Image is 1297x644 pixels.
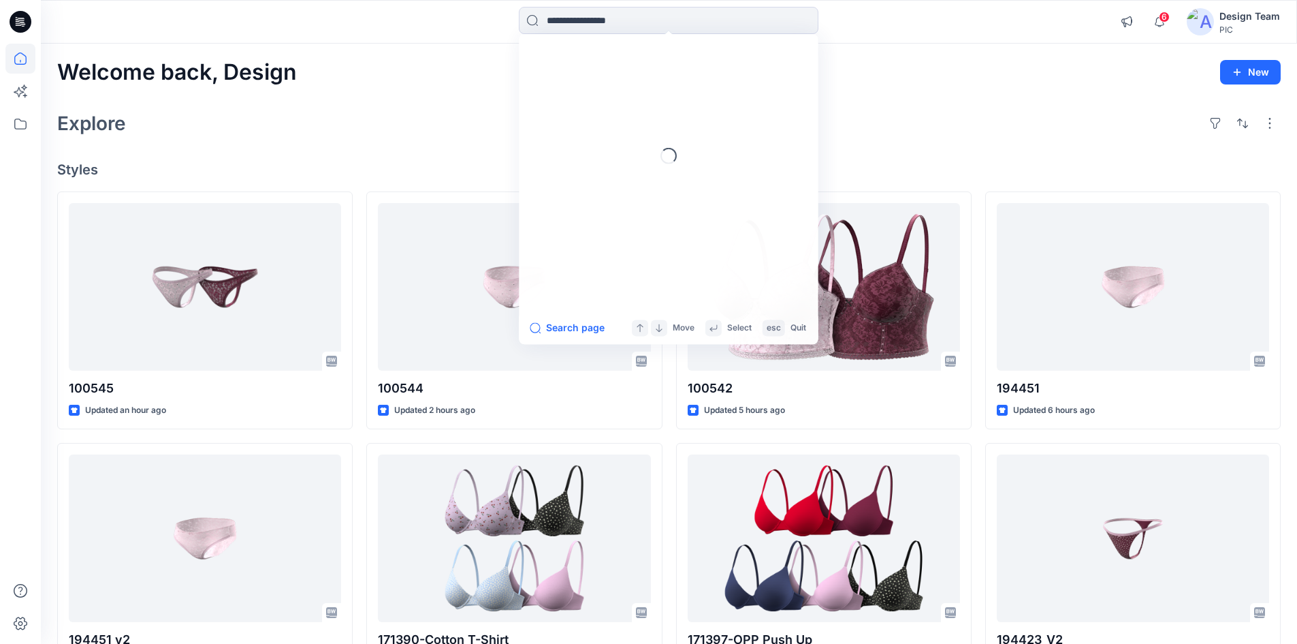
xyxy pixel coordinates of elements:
p: Quit [790,321,806,335]
p: Move [673,321,694,335]
a: 171397-OPP Push Up [688,455,960,623]
a: 100542 [688,203,960,371]
h4: Styles [57,162,1281,178]
button: New [1220,60,1281,85]
p: Updated an hour ago [85,403,166,418]
p: Updated 2 hours ago [394,403,475,418]
a: 171390-Cotton T-Shirt [378,455,650,623]
button: Search page [530,320,605,336]
div: PIC [1219,25,1280,35]
p: Updated 5 hours ago [704,403,785,418]
img: avatar [1187,8,1214,35]
p: 100544 [378,379,650,398]
p: Updated 6 hours ago [1013,403,1095,418]
a: 194451 v2 [69,455,341,623]
h2: Explore [57,112,126,134]
p: 194451 [997,379,1269,398]
p: 100542 [688,379,960,398]
p: esc [767,321,781,335]
a: 100544 [378,203,650,371]
a: 194451 [997,203,1269,371]
p: Select [727,321,752,335]
h2: Welcome back, Design [57,60,297,85]
a: 194423_V2 [997,455,1269,623]
a: 100545 [69,203,341,371]
span: 6 [1159,12,1170,22]
div: Design Team [1219,8,1280,25]
p: 100545 [69,379,341,398]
